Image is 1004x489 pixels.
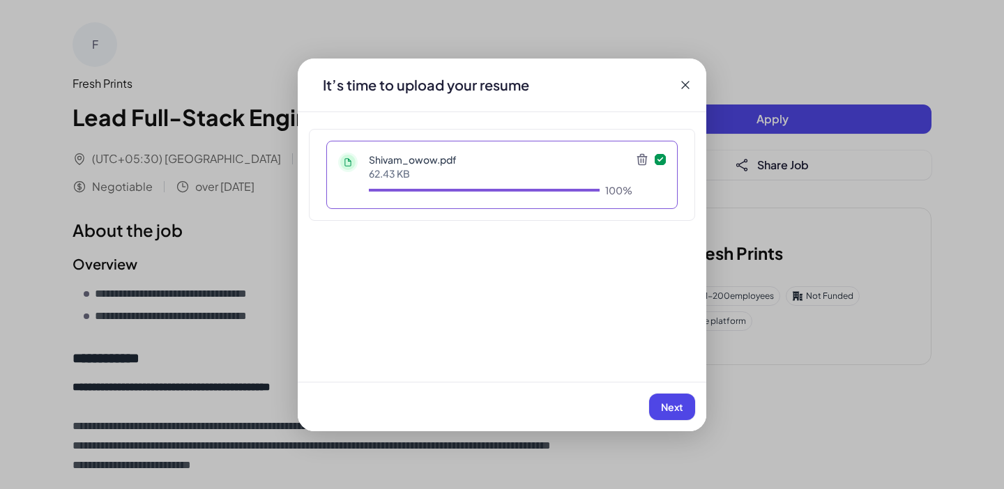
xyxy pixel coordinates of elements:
[312,75,540,95] div: It’s time to upload your resume
[649,394,695,420] button: Next
[369,153,632,166] p: Shivam_owow.pdf
[661,401,683,413] span: Next
[605,183,632,197] div: 100%
[369,166,632,180] p: 62.43 KB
